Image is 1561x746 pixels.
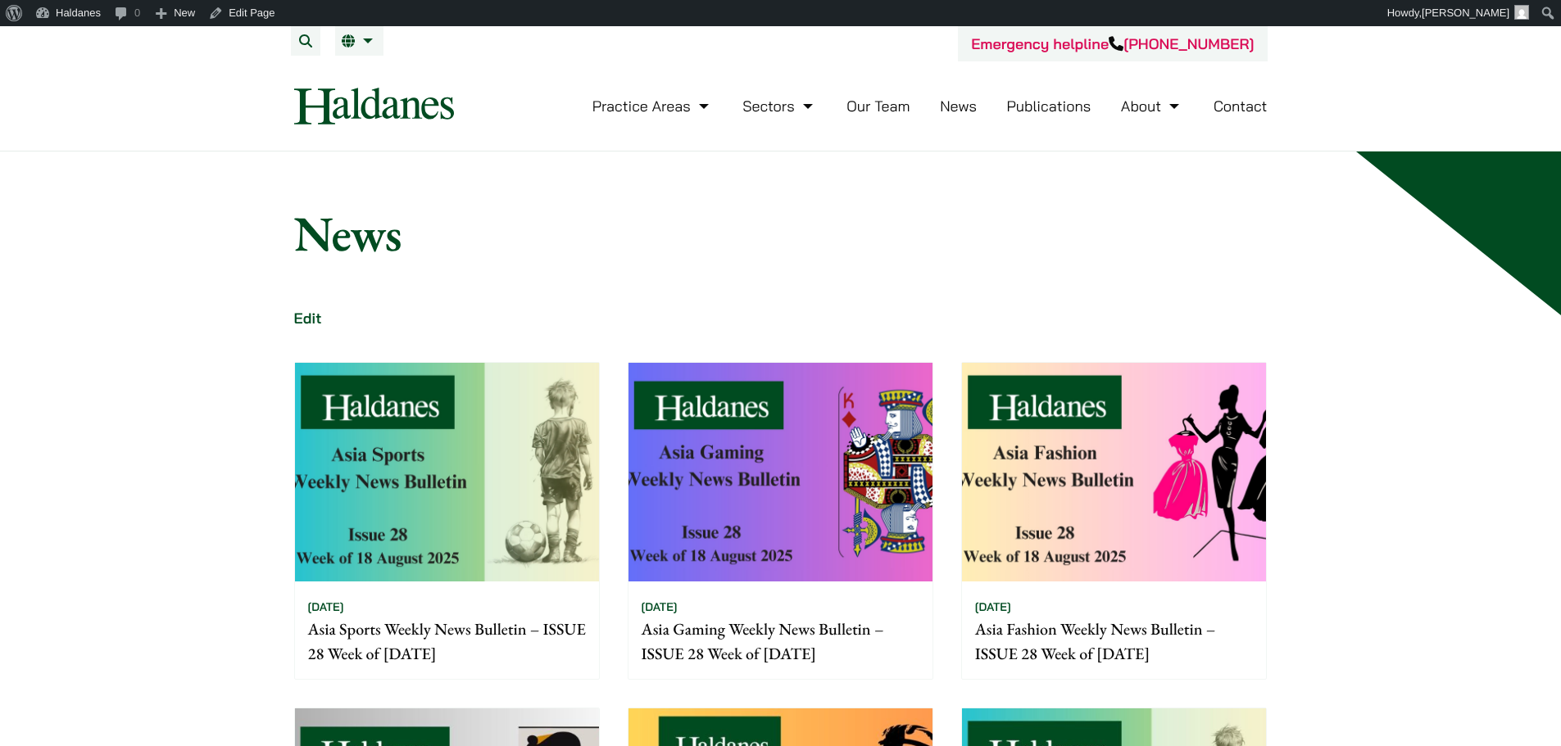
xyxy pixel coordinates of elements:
time: [DATE] [975,599,1011,614]
a: EN [342,34,377,47]
a: [DATE] Asia Fashion Weekly News Bulletin – ISSUE 28 Week of [DATE] [961,362,1267,680]
a: Sectors [742,97,816,115]
p: Asia Fashion Weekly News Bulletin – ISSUE 28 Week of [DATE] [975,617,1253,666]
time: [DATE] [642,599,678,614]
h1: News [294,204,1268,263]
a: [DATE] Asia Gaming Weekly News Bulletin – ISSUE 28 Week of [DATE] [628,362,933,680]
a: News [940,97,977,115]
a: Practice Areas [592,97,713,115]
time: [DATE] [308,599,344,614]
a: Publications [1007,97,1091,115]
a: [DATE] Asia Sports Weekly News Bulletin – ISSUE 28 Week of [DATE] [294,362,600,680]
p: Asia Sports Weekly News Bulletin – ISSUE 28 Week of [DATE] [308,617,586,666]
a: About [1121,97,1183,115]
a: Edit [294,309,322,328]
button: Search [291,26,320,56]
a: Emergency helpline[PHONE_NUMBER] [971,34,1254,53]
img: Logo of Haldanes [294,88,454,124]
p: Asia Gaming Weekly News Bulletin – ISSUE 28 Week of [DATE] [642,617,919,666]
a: Contact [1214,97,1268,115]
a: Our Team [846,97,910,115]
span: [PERSON_NAME] [1422,7,1509,19]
